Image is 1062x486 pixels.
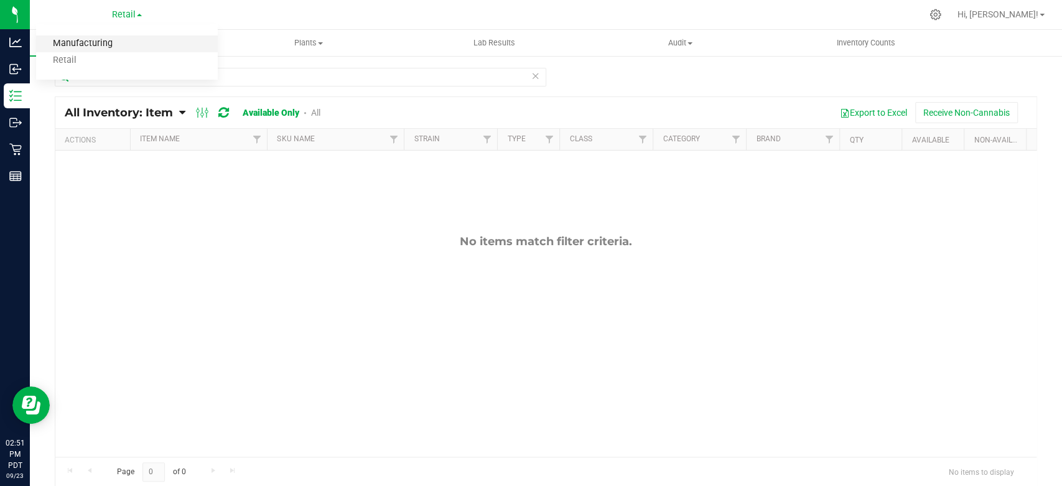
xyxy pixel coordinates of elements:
inline-svg: Inventory [9,90,22,102]
span: Page of 0 [106,462,196,482]
a: Non-Available [974,136,1029,144]
span: Plants [217,37,401,49]
a: Available [911,136,949,144]
input: Search Item Name, Retail Display Name, SKU, Part Number... [55,68,546,86]
inline-svg: Inbound [9,63,22,75]
span: Retail [112,9,136,20]
a: Manufacturing [36,35,218,52]
a: Plants [216,30,402,56]
a: All [311,108,320,118]
span: All Inventory: Item [65,106,173,119]
inline-svg: Outbound [9,116,22,129]
a: Strain [414,134,439,143]
a: All Inventory: Item [65,106,179,119]
p: 02:51 PM PDT [6,437,24,471]
a: Inventory [30,30,216,56]
a: Filter [819,129,839,150]
inline-svg: Retail [9,143,22,156]
a: Retail [36,52,218,69]
a: Class [569,134,592,143]
a: Filter [246,129,267,150]
a: Item Name [140,134,180,143]
a: Inventory Counts [773,30,959,56]
span: Lab Results [457,37,532,49]
iframe: Resource center [12,386,50,424]
div: No items match filter criteria. [55,235,1036,248]
span: Clear [531,68,540,84]
div: Manage settings [928,9,943,21]
a: Lab Results [401,30,587,56]
span: Inventory [30,37,216,49]
a: SKU Name [277,134,314,143]
a: Available Only [243,108,299,118]
inline-svg: Reports [9,170,22,182]
button: Receive Non-Cannabis [915,102,1018,123]
a: Filter [477,129,497,150]
p: 09/23 [6,471,24,480]
span: Audit [588,37,773,49]
div: Actions [65,136,125,144]
span: Hi, [PERSON_NAME]! [957,9,1038,19]
inline-svg: Analytics [9,36,22,49]
a: Category [663,134,699,143]
a: Type [507,134,525,143]
span: Inventory Counts [820,37,912,49]
span: No items to display [939,462,1024,481]
a: Filter [632,129,653,150]
a: Audit [587,30,773,56]
button: Export to Excel [832,102,915,123]
a: Filter [725,129,746,150]
a: Filter [539,129,559,150]
a: Brand [756,134,780,143]
a: Filter [383,129,404,150]
a: Qty [849,136,863,144]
